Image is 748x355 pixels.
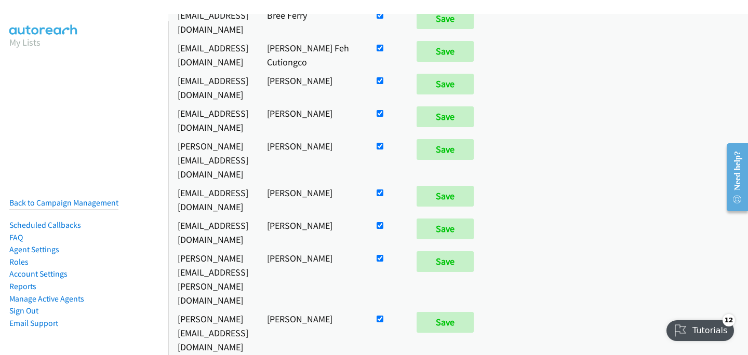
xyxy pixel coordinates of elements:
td: [PERSON_NAME] [258,104,365,136]
td: [PERSON_NAME] [258,183,365,216]
input: Save [417,106,474,127]
a: Sign Out [9,306,38,316]
input: Save [417,219,474,239]
td: [PERSON_NAME] [258,249,365,309]
td: [EMAIL_ADDRESS][DOMAIN_NAME] [168,216,258,249]
td: [PERSON_NAME] [258,136,365,183]
a: Reports [9,281,36,291]
td: [EMAIL_ADDRESS][DOMAIN_NAME] [168,38,258,71]
td: [PERSON_NAME][EMAIL_ADDRESS][PERSON_NAME][DOMAIN_NAME] [168,249,258,309]
a: Email Support [9,318,58,328]
input: Save [417,186,474,207]
td: [EMAIL_ADDRESS][DOMAIN_NAME] [168,104,258,136]
td: [PERSON_NAME] [258,216,365,249]
iframe: Resource Center [718,136,748,219]
a: FAQ [9,233,23,242]
td: [EMAIL_ADDRESS][DOMAIN_NAME] [168,6,258,38]
td: [EMAIL_ADDRESS][DOMAIN_NAME] [168,183,258,216]
input: Save [417,41,474,62]
input: Save [417,312,474,333]
a: Manage Active Agents [9,294,84,304]
a: My Lists [9,36,41,48]
a: Back to Campaign Management [9,198,118,208]
input: Save [417,139,474,160]
a: Agent Settings [9,244,59,254]
td: [PERSON_NAME] Feh Cutiongco [258,38,365,71]
td: [EMAIL_ADDRESS][DOMAIN_NAME] [168,71,258,104]
td: [PERSON_NAME] [258,71,365,104]
input: Save [417,74,474,94]
td: Bree Ferry [258,6,365,38]
input: Save [417,8,474,29]
a: Roles [9,257,29,267]
a: Scheduled Callbacks [9,220,81,230]
input: Save [417,251,474,272]
a: Account Settings [9,269,68,279]
iframe: Checklist [660,310,740,347]
td: [PERSON_NAME][EMAIL_ADDRESS][DOMAIN_NAME] [168,136,258,183]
